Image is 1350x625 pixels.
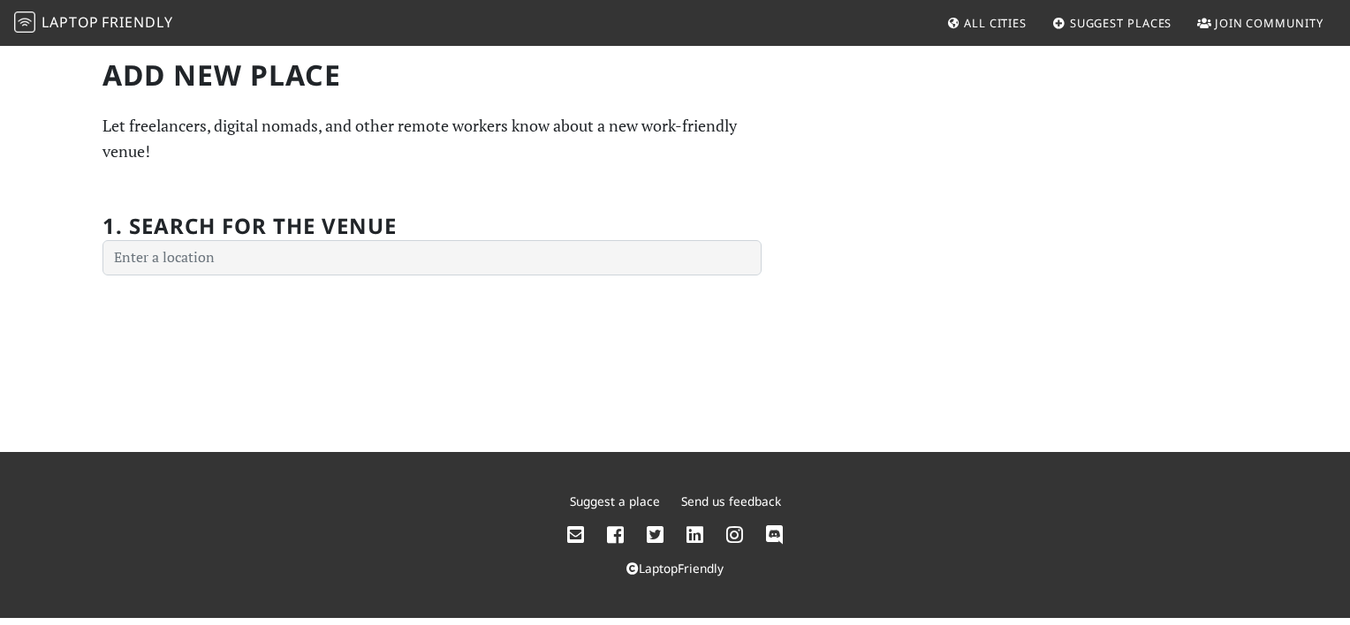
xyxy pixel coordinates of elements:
a: Send us feedback [681,493,781,509]
a: Suggest Places [1045,7,1179,39]
a: Suggest a place [570,493,660,509]
span: Suggest Places [1070,15,1172,31]
img: LaptopFriendly [14,11,35,33]
input: Enter a location [102,240,762,275]
a: Join Community [1190,7,1331,39]
p: Let freelancers, digital nomads, and other remote workers know about a new work-friendly venue! [102,113,762,164]
h2: 1. Search for the venue [102,214,397,239]
h1: Add new Place [102,58,762,92]
span: All Cities [964,15,1027,31]
a: LaptopFriendly [626,560,724,576]
span: Friendly [102,12,172,32]
span: Laptop [42,12,99,32]
span: Join Community [1215,15,1323,31]
a: LaptopFriendly LaptopFriendly [14,8,173,39]
a: All Cities [939,7,1034,39]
